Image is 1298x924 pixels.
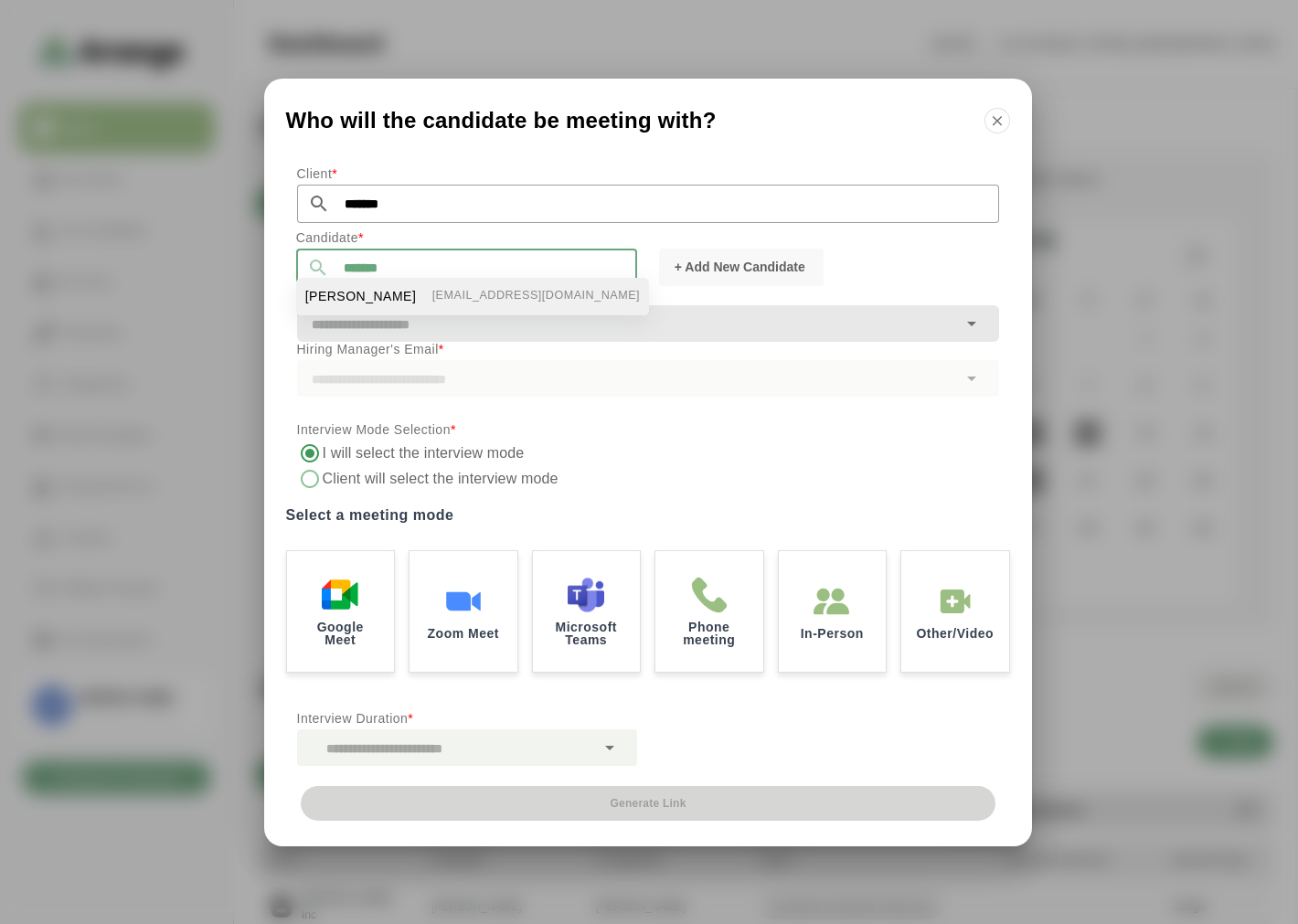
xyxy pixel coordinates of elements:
button: + Add New Candidate [659,249,824,286]
span: Who will the candidate be meeting with? [286,110,717,132]
img: Google Meet [322,577,358,613]
p: In-Person [801,627,864,640]
p: Google Meet [302,621,380,646]
p: Interview Mode Selection [297,419,999,441]
span: + Add New Candidate [674,258,805,276]
p: Client [297,163,999,185]
label: Select a meeting mode [286,503,1010,528]
img: In-Person [814,583,850,620]
label: I will select the interview mode [323,441,526,466]
span: [EMAIL_ADDRESS][DOMAIN_NAME] [432,287,640,306]
p: Hiring Manager's Email [297,338,999,360]
img: Zoom Meet [445,583,482,620]
img: Microsoft Teams [568,577,604,613]
p: Zoom Meet [428,627,499,640]
p: Interview Duration [297,707,637,729]
p: Candidate [296,227,637,249]
img: Phone meeting [691,577,728,613]
p: Phone meeting [670,621,749,646]
p: Other/Video [916,627,994,640]
img: In-Person [937,583,973,620]
p: Microsoft Teams [548,621,626,646]
label: Client will select the interview mode [323,466,562,492]
span: [PERSON_NAME] [305,287,417,306]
